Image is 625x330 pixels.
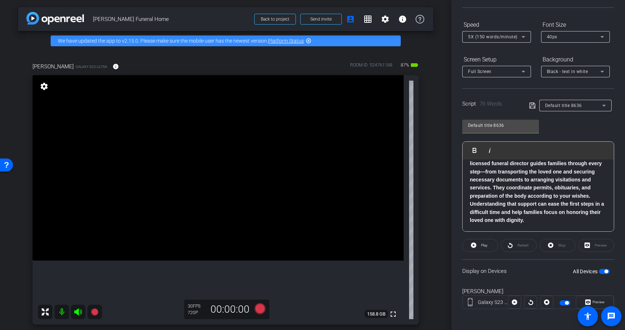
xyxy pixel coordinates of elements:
[468,121,533,130] input: Title
[462,259,614,283] div: Display on Devices
[188,303,206,309] div: 30
[254,14,296,25] button: Back to project
[33,63,74,70] span: [PERSON_NAME]
[576,296,614,309] button: Preview
[93,12,250,26] span: [PERSON_NAME] Funeral Home
[462,100,519,108] div: Script
[112,63,119,70] mat-icon: info
[462,19,531,31] div: Speed
[573,268,599,275] label: All Devices
[306,38,311,44] mat-icon: highlight_off
[583,312,592,321] mat-icon: accessibility
[478,299,508,306] div: Galaxy S23 Ultra
[300,14,342,25] button: Send invite
[410,61,419,69] mat-icon: battery_std
[39,82,49,91] mat-icon: settings
[607,312,616,321] mat-icon: message
[592,300,605,304] span: Preview
[545,103,582,108] span: Default title 8636
[346,15,355,23] mat-icon: account_box
[381,15,390,23] mat-icon: settings
[468,143,481,158] button: Bold (⌘B)
[541,53,610,66] div: Background
[462,239,498,252] button: Play
[26,12,84,25] img: app-logo
[206,303,254,316] div: 00:00:00
[547,34,557,39] span: 40px
[350,62,392,72] div: ROOM ID: 524761188
[76,64,107,69] span: Galaxy S23 Ultra
[481,243,488,247] span: Play
[365,310,388,318] span: 158.8 GB
[468,34,518,39] span: 5X (150 words/minute)
[268,38,304,44] a: Platform Status
[480,100,502,107] span: 76 Words
[462,287,614,296] div: [PERSON_NAME]
[470,153,604,223] strong: When someone dies, what should you do first? A licensed funeral director guides families through ...
[547,69,588,74] span: Black - text in white
[468,69,492,74] span: Full Screen
[310,16,332,22] span: Send invite
[400,59,410,71] span: 87%
[398,15,407,23] mat-icon: info
[541,19,610,31] div: Font Size
[51,35,401,46] div: We have updated the app to v2.15.0. Please make sure the mobile user has the newest version.
[389,310,397,318] mat-icon: fullscreen
[261,17,289,22] span: Back to project
[363,15,372,23] mat-icon: grid_on
[462,53,531,66] div: Screen Setup
[188,310,206,316] div: 720P
[193,304,200,309] span: FPS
